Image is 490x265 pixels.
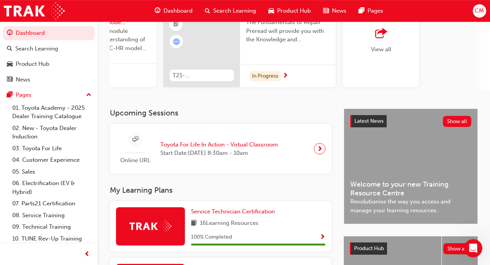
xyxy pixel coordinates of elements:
button: Show all [443,243,472,254]
span: sessionType_ONLINE_URL-icon [132,135,138,145]
span: Dashboard [163,7,193,15]
span: View all [371,46,391,53]
span: The Fundamentals of Repair Preread will provide you with the Knowledge and Understanding to succe... [246,18,330,44]
a: search-iconSearch Learning [199,3,262,19]
a: 03. Toyota For Life [9,143,95,154]
span: car-icon [268,6,274,16]
button: Show all [443,116,472,127]
span: next-icon [317,143,323,154]
div: News [16,75,30,84]
a: 10. TUNE Rev-Up Training [9,233,95,245]
span: outbound-icon [375,28,387,39]
span: News [332,7,346,15]
img: Trak [4,2,65,20]
button: Pages [3,88,95,102]
span: news-icon [7,76,13,83]
span: guage-icon [7,30,13,37]
a: Latest NewsShow allWelcome to your new Training Resource CentreRevolutionise the way you access a... [344,109,478,224]
span: Start Date: [DATE] 8:30am - 10am [160,149,278,158]
span: car-icon [7,61,13,68]
a: 08. Service Training [9,210,95,221]
span: news-icon [323,6,329,16]
span: Pages [367,7,383,15]
span: up-icon [86,90,91,100]
a: 07. Parts21 Certification [9,198,95,210]
span: Product Hub [354,245,384,252]
span: Online URL [116,156,154,165]
a: news-iconNews [317,3,353,19]
a: 05. Sales [9,166,95,178]
div: Product Hub [16,60,49,68]
a: Service Technician Certification [191,207,278,216]
a: 06. Electrification (EV & Hybrid) [9,177,95,198]
a: guage-iconDashboard [149,3,199,19]
a: Search Learning [3,42,95,56]
a: News [3,73,95,87]
span: next-icon [283,73,288,80]
span: Latest News [354,118,384,124]
div: Pages [16,91,31,99]
a: 04. Customer Experience [9,154,95,166]
a: 01. Toyota Academy - 2025 Dealer Training Catalogue [9,102,95,122]
button: Show Progress [320,232,325,242]
span: Welcome to your new Training Resource Centre [350,180,471,197]
span: Show Progress [320,234,325,241]
a: pages-iconPages [353,3,389,19]
img: Trak [129,220,171,232]
span: Revolutionise the way you access and manage your learning resources. [350,197,471,215]
span: 100 % Completed [191,233,232,242]
span: learningRecordVerb_ATTEMPT-icon [173,38,180,45]
span: CM [475,7,484,15]
iframe: Intercom live chat [464,239,482,257]
span: 16 Learning Resources [200,219,258,228]
span: prev-icon [84,250,90,259]
span: Toyota For Life In Action - Virtual Classroom [160,140,278,149]
span: booktick-icon [173,20,179,29]
span: Product Hub [277,7,311,15]
a: 09. Technical Training [9,221,95,233]
span: T21-PTFOR_PRE_READ [173,71,231,80]
span: search-icon [205,6,210,16]
span: guage-icon [155,6,160,16]
button: CM [473,4,486,18]
a: car-iconProduct Hub [262,3,317,19]
button: DashboardSearch LearningProduct HubNews [3,24,95,88]
a: Dashboard [3,26,95,40]
a: Product Hub [3,57,95,71]
div: In Progress [249,71,281,81]
span: pages-icon [7,92,13,99]
a: Online URLToyota For Life In Action - Virtual ClassroomStart Date:[DATE] 8:30am - 10am [116,130,325,168]
span: Search Learning [213,7,256,15]
span: pages-icon [359,6,364,16]
span: book-icon [191,219,197,228]
h3: Upcoming Sessions [110,109,332,117]
div: Search Learning [15,44,58,53]
a: Latest NewsShow all [350,115,471,127]
a: 02. New - Toyota Dealer Induction [9,122,95,143]
span: search-icon [7,46,12,52]
a: Product HubShow all [350,242,472,255]
h3: My Learning Plans [110,186,332,195]
span: Service Technician Certification [191,208,275,215]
